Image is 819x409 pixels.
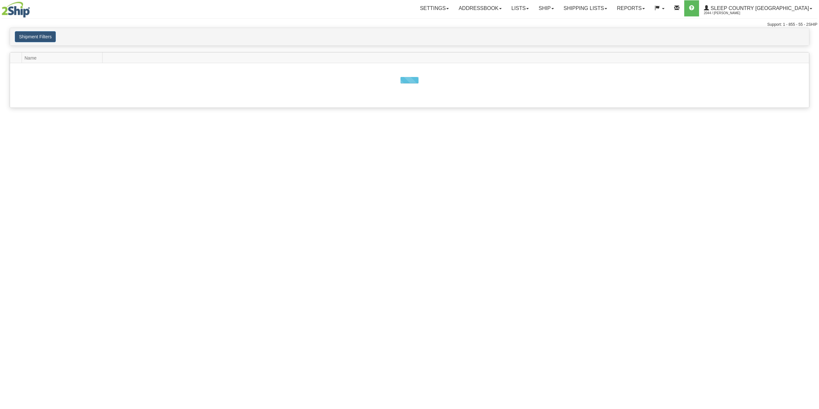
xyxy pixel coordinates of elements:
[559,0,612,16] a: Shipping lists
[709,5,809,11] span: Sleep Country [GEOGRAPHIC_DATA]
[704,10,752,16] span: 2044 / [PERSON_NAME]
[699,0,817,16] a: Sleep Country [GEOGRAPHIC_DATA] 2044 / [PERSON_NAME]
[2,22,817,27] div: Support: 1 - 855 - 55 - 2SHIP
[534,0,558,16] a: Ship
[415,0,454,16] a: Settings
[507,0,534,16] a: Lists
[2,2,30,18] img: logo2044.jpg
[15,31,56,42] button: Shipment Filters
[454,0,507,16] a: Addressbook
[612,0,650,16] a: Reports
